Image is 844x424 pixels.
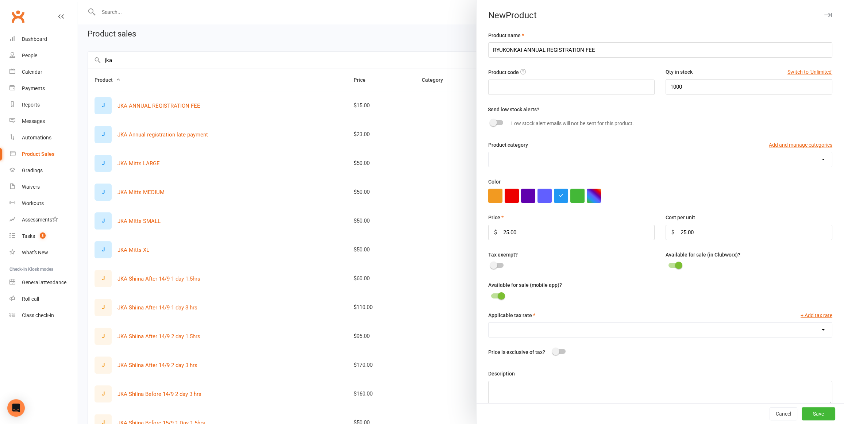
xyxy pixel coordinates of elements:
[22,217,58,223] div: Assessments
[22,184,40,190] div: Waivers
[9,307,77,324] a: Class kiosk mode
[9,291,77,307] a: Roll call
[22,200,44,206] div: Workouts
[666,213,695,221] label: Cost per unit
[770,407,797,420] button: Cancel
[666,251,740,259] label: Available for sale (in Clubworx)?
[9,80,77,97] a: Payments
[22,296,39,302] div: Roll call
[22,312,54,318] div: Class check-in
[9,7,27,26] a: Clubworx
[488,178,501,186] label: Color
[7,399,25,417] div: Open Intercom Messenger
[488,105,539,113] label: Send low stock alerts?
[801,311,832,319] button: + Add tax rate
[9,195,77,212] a: Workouts
[9,130,77,146] a: Automations
[488,251,518,259] label: Tax exempt?
[488,31,524,39] label: Product name
[666,68,693,76] label: Qty in stock
[9,228,77,244] a: Tasks 3
[9,64,77,80] a: Calendar
[22,151,54,157] div: Product Sales
[22,233,35,239] div: Tasks
[802,407,835,420] button: Save
[9,274,77,291] a: General attendance kiosk mode
[9,244,77,261] a: What's New
[9,113,77,130] a: Messages
[787,68,832,76] button: Switch to 'Unlimited'
[22,135,51,140] div: Automations
[22,167,43,173] div: Gradings
[488,311,535,319] label: Applicable tax rate
[488,370,515,378] label: Description
[511,119,634,127] label: Low stock alert emails will not be sent for this product.
[22,118,45,124] div: Messages
[22,250,48,255] div: What's New
[40,232,46,239] span: 3
[671,228,674,237] div: $
[494,228,497,237] div: $
[9,31,77,47] a: Dashboard
[22,85,45,91] div: Payments
[22,53,37,58] div: People
[488,348,545,356] label: Price is exclusive of tax?
[488,141,528,149] label: Product category
[22,69,42,75] div: Calendar
[22,102,40,108] div: Reports
[9,179,77,195] a: Waivers
[488,281,562,289] label: Available for sale (mobile app)?
[9,212,77,228] a: Assessments
[769,141,832,149] button: Add and manage categories
[488,68,519,76] label: Product code
[488,213,504,221] label: Price
[9,97,77,113] a: Reports
[22,36,47,42] div: Dashboard
[9,47,77,64] a: People
[9,146,77,162] a: Product Sales
[22,280,66,285] div: General attendance
[477,10,844,20] div: New Product
[9,162,77,179] a: Gradings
